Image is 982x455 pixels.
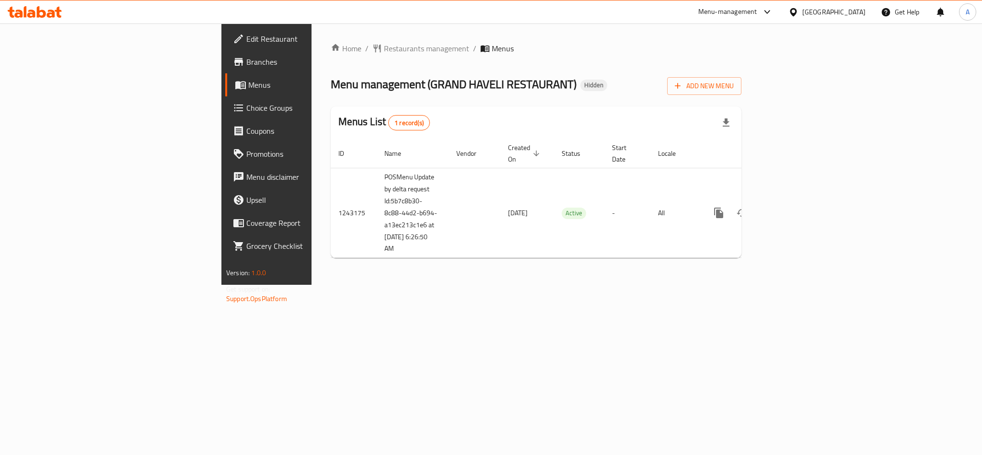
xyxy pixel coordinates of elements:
[508,207,528,219] span: [DATE]
[562,208,586,219] span: Active
[377,168,449,258] td: POSMenu Update by delta request Id:5b7c8b30-8c88-44d2-b694-a13ec213c1e6 at [DATE] 6:26:50 AM
[715,111,738,134] div: Export file
[612,142,639,165] span: Start Date
[225,234,385,257] a: Grocery Checklist
[473,43,476,54] li: /
[248,79,378,91] span: Menus
[225,119,385,142] a: Coupons
[246,240,378,252] span: Grocery Checklist
[331,73,577,95] span: Menu management ( GRAND HAVELI RESTAURANT )
[225,96,385,119] a: Choice Groups
[226,292,287,305] a: Support.OpsPlatform
[246,217,378,229] span: Coverage Report
[225,165,385,188] a: Menu disclaimer
[730,201,753,224] button: Change Status
[388,115,430,130] div: Total records count
[226,267,250,279] span: Version:
[246,148,378,160] span: Promotions
[492,43,514,54] span: Menus
[389,118,429,128] span: 1 record(s)
[562,148,593,159] span: Status
[580,81,607,89] span: Hidden
[562,208,586,219] div: Active
[225,73,385,96] a: Menus
[966,7,970,17] span: A
[384,43,469,54] span: Restaurants management
[338,148,357,159] span: ID
[246,171,378,183] span: Menu disclaimer
[226,283,270,295] span: Get support on:
[331,139,807,258] table: enhanced table
[698,6,757,18] div: Menu-management
[246,125,378,137] span: Coupons
[802,7,866,17] div: [GEOGRAPHIC_DATA]
[456,148,489,159] span: Vendor
[372,43,469,54] a: Restaurants management
[508,142,543,165] span: Created On
[225,27,385,50] a: Edit Restaurant
[604,168,650,258] td: -
[251,267,266,279] span: 1.0.0
[384,148,414,159] span: Name
[246,102,378,114] span: Choice Groups
[225,188,385,211] a: Upsell
[675,80,734,92] span: Add New Menu
[225,211,385,234] a: Coverage Report
[331,43,741,54] nav: breadcrumb
[225,142,385,165] a: Promotions
[246,194,378,206] span: Upsell
[338,115,430,130] h2: Menus List
[246,56,378,68] span: Branches
[707,201,730,224] button: more
[658,148,688,159] span: Locale
[667,77,741,95] button: Add New Menu
[246,33,378,45] span: Edit Restaurant
[700,139,807,168] th: Actions
[580,80,607,91] div: Hidden
[225,50,385,73] a: Branches
[650,168,700,258] td: All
